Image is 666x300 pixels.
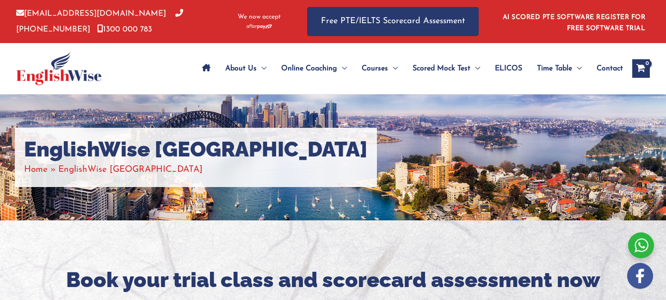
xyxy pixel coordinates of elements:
[16,10,166,18] a: [EMAIL_ADDRESS][DOMAIN_NAME]
[247,24,272,29] img: Afterpay-Logo
[530,52,589,85] a: Time TableMenu Toggle
[218,52,274,85] a: About UsMenu Toggle
[405,52,487,85] a: Scored Mock TestMenu Toggle
[537,52,572,85] span: Time Table
[307,7,479,36] a: Free PTE/IELTS Scorecard Assessment
[362,52,388,85] span: Courses
[24,165,48,174] a: Home
[257,52,266,85] span: Menu Toggle
[413,52,470,85] span: Scored Mock Test
[388,52,398,85] span: Menu Toggle
[238,12,281,22] span: We now accept
[24,162,368,177] nav: Breadcrumbs
[24,137,368,162] h1: EnglishWise [GEOGRAPHIC_DATA]
[503,14,646,32] a: AI SCORED PTE SOFTWARE REGISTER FOR FREE SOFTWARE TRIAL
[572,52,582,85] span: Menu Toggle
[97,25,152,33] a: 1300 000 783
[487,52,530,85] a: ELICOS
[632,59,650,78] a: View Shopping Cart, empty
[495,52,522,85] span: ELICOS
[225,52,257,85] span: About Us
[274,52,354,85] a: Online CoachingMenu Toggle
[16,10,183,33] a: [PHONE_NUMBER]
[627,263,653,289] img: white-facebook.png
[497,6,650,37] aside: Header Widget 1
[597,52,623,85] span: Contact
[337,52,347,85] span: Menu Toggle
[589,52,623,85] a: Contact
[354,52,405,85] a: CoursesMenu Toggle
[281,52,337,85] span: Online Coaching
[58,165,203,174] span: EnglishWise [GEOGRAPHIC_DATA]
[62,267,604,294] h2: Book your trial class and scorecard assessment now
[16,52,102,85] img: cropped-ew-logo
[470,52,480,85] span: Menu Toggle
[195,52,623,85] nav: Site Navigation: Main Menu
